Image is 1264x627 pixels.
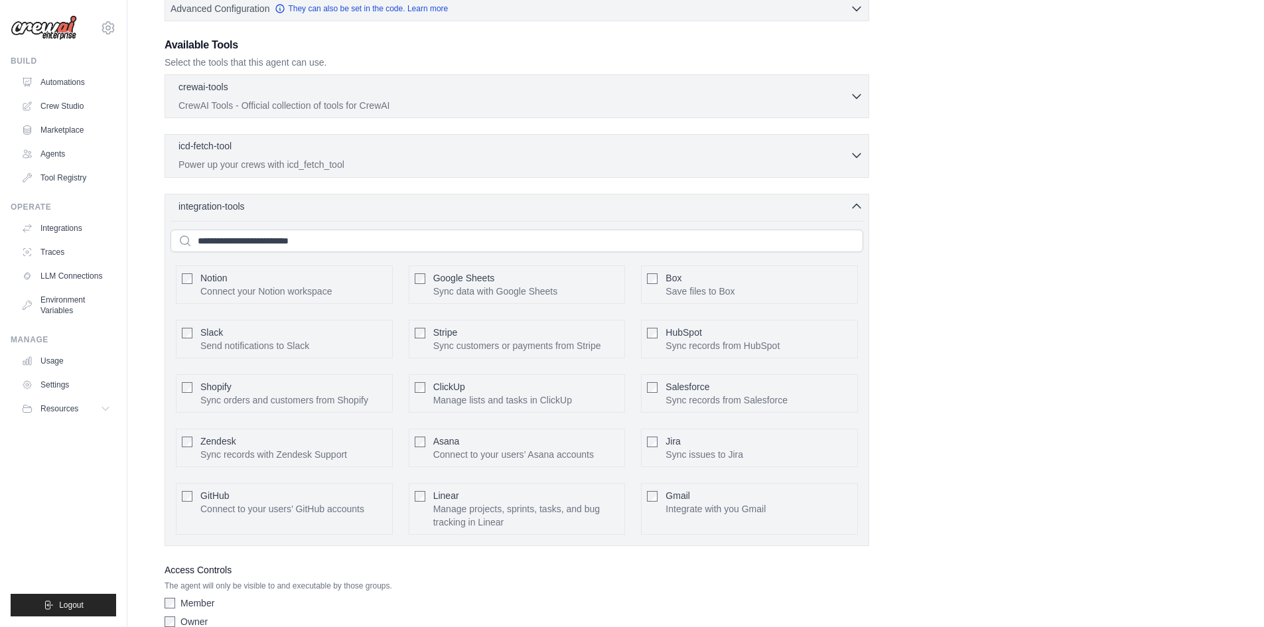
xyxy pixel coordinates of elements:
a: Integrations [16,218,116,239]
p: Send notifications to Slack [200,339,309,352]
span: Linear [433,490,459,501]
p: Sync issues to Jira [666,448,743,461]
p: Manage projects, sprints, tasks, and bug tracking in Linear [433,502,620,529]
p: Sync records from HubSpot [666,339,780,352]
h3: Available Tools [165,37,869,53]
span: Box [666,273,681,283]
a: Tool Registry [16,167,116,188]
a: Marketplace [16,119,116,141]
span: Notion [200,273,227,283]
a: LLM Connections [16,265,116,287]
span: Gmail [666,490,690,501]
button: Logout [11,594,116,616]
p: Manage lists and tasks in ClickUp [433,393,572,407]
span: GitHub [200,490,230,501]
button: integration-tools [171,200,863,213]
p: Connect to your users’ Asana accounts [433,448,594,461]
span: integration-tools [178,200,245,213]
button: icd-fetch-tool Power up your crews with icd_fetch_tool [171,139,863,171]
button: crewai-tools CrewAI Tools - Official collection of tools for CrewAI [171,80,863,112]
span: Slack [200,327,223,338]
a: Automations [16,72,116,93]
span: Salesforce [666,382,709,392]
p: The agent will only be visible to and executable by those groups. [165,581,869,591]
a: Usage [16,350,116,372]
p: Select the tools that this agent can use. [165,56,869,69]
p: Sync records from Salesforce [666,393,788,407]
span: Asana [433,436,460,447]
label: Member [180,596,214,610]
p: Connect your Notion workspace [200,285,332,298]
a: Settings [16,374,116,395]
p: Sync data with Google Sheets [433,285,558,298]
a: They can also be set in the code. Learn more [275,3,448,14]
p: icd-fetch-tool [178,139,232,153]
span: ClickUp [433,382,465,392]
span: Logout [59,600,84,610]
span: Resources [40,403,78,414]
span: Stripe [433,327,458,338]
div: Manage [11,334,116,345]
span: Zendesk [200,436,236,447]
a: Crew Studio [16,96,116,117]
label: Access Controls [165,562,869,578]
p: CrewAI Tools - Official collection of tools for CrewAI [178,99,850,112]
p: crewai-tools [178,80,228,94]
p: Sync records with Zendesk Support [200,448,347,461]
div: Operate [11,202,116,212]
span: HubSpot [666,327,701,338]
p: Sync orders and customers from Shopify [200,393,368,407]
img: Logo [11,15,77,40]
p: Integrate with you Gmail [666,502,766,516]
div: Build [11,56,116,66]
a: Agents [16,143,116,165]
p: Power up your crews with icd_fetch_tool [178,158,850,171]
span: Jira [666,436,681,447]
a: Traces [16,242,116,263]
span: Advanced Configuration [171,2,269,15]
p: Sync customers or payments from Stripe [433,339,601,352]
p: Save files to Box [666,285,735,298]
a: Environment Variables [16,289,116,321]
button: Resources [16,398,116,419]
p: Connect to your users’ GitHub accounts [200,502,364,516]
span: Shopify [200,382,232,392]
span: Google Sheets [433,273,495,283]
